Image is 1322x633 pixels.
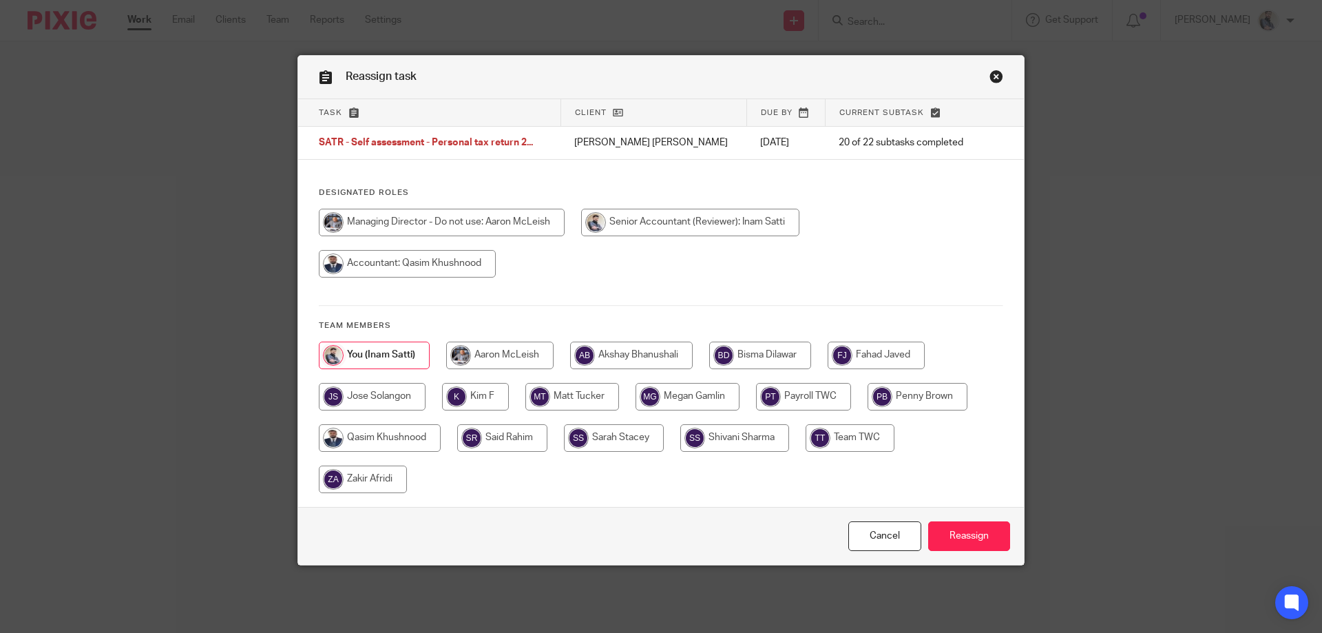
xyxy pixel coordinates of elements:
span: Client [575,109,607,116]
span: Current subtask [839,109,924,116]
span: Reassign task [346,71,417,82]
input: Reassign [928,521,1010,551]
a: Close this dialog window [848,521,921,551]
p: [DATE] [760,136,811,149]
p: [PERSON_NAME] [PERSON_NAME] [574,136,733,149]
span: Due by [761,109,793,116]
h4: Designated Roles [319,187,1003,198]
td: 20 of 22 subtasks completed [825,127,981,160]
a: Close this dialog window [989,70,1003,88]
span: Task [319,109,342,116]
span: SATR - Self assessment - Personal tax return 2... [319,138,533,148]
h4: Team members [319,320,1003,331]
